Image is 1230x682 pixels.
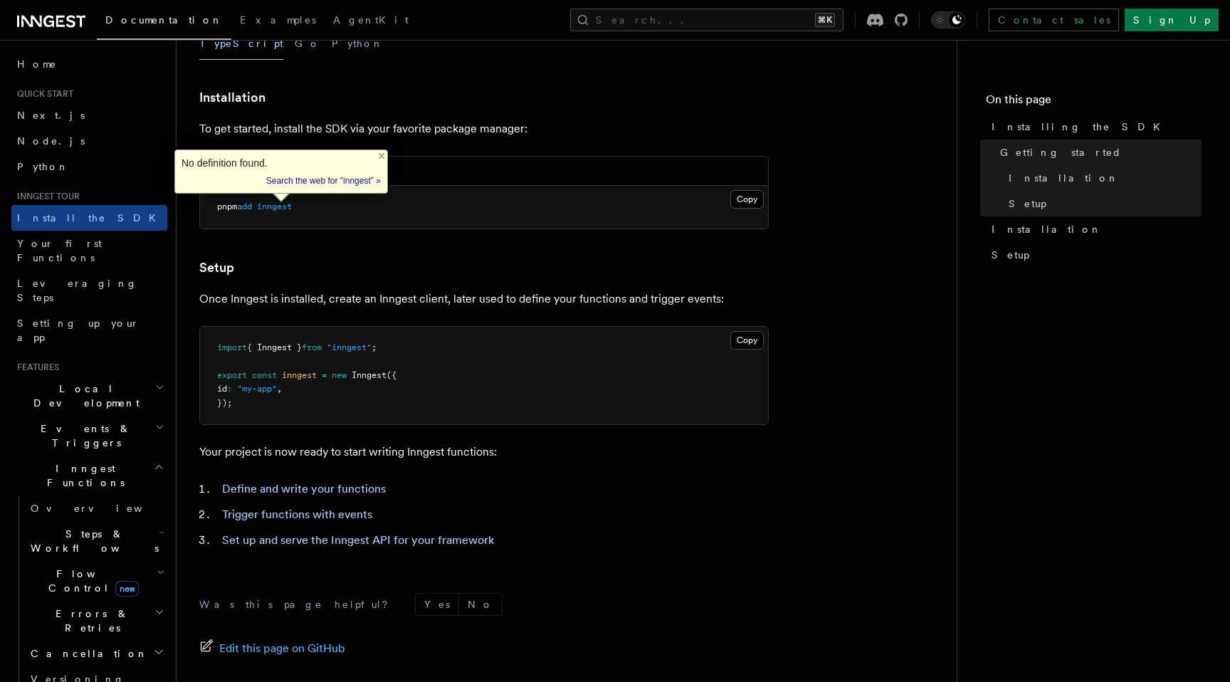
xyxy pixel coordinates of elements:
[217,384,227,394] span: id
[1009,171,1119,185] span: Installation
[11,231,167,271] a: Your first Functions
[217,398,232,408] span: });
[11,461,154,490] span: Inngest Functions
[219,639,345,659] span: Edit this page on GitHub
[222,508,372,521] a: Trigger functions with events
[17,238,102,263] span: Your first Functions
[332,370,347,380] span: new
[199,28,283,60] button: TypeScript
[217,342,247,352] span: import
[25,561,167,601] button: Flow Controlnew
[25,607,154,635] span: Errors & Retries
[730,331,764,350] button: Copy
[25,646,148,661] span: Cancellation
[570,9,843,31] button: Search...⌘K
[986,242,1202,268] a: Setup
[1125,9,1219,31] a: Sign Up
[11,88,73,100] span: Quick start
[237,384,277,394] span: "my-app"
[11,128,167,154] a: Node.js
[1003,191,1202,216] a: Setup
[17,278,137,303] span: Leveraging Steps
[986,91,1202,114] h4: On this page
[237,201,252,211] span: add
[231,4,325,38] a: Examples
[327,342,372,352] span: "inngest"
[25,641,167,666] button: Cancellation
[17,318,140,343] span: Setting up your app
[199,88,266,107] a: Installation
[11,271,167,310] a: Leveraging Steps
[11,456,167,495] button: Inngest Functions
[11,310,167,350] a: Setting up your app
[17,161,69,172] span: Python
[105,14,223,26] span: Documentation
[986,114,1202,140] a: Installing the SDK
[17,135,85,147] span: Node.js
[247,342,302,352] span: { Inngest }
[199,289,769,309] p: Once Inngest is installed, create an Inngest client, later used to define your functions and trig...
[199,639,345,659] a: Edit this page on GitHub
[25,495,167,521] a: Overview
[222,533,494,547] a: Set up and serve the Inngest API for your framework
[217,370,247,380] span: export
[11,51,167,77] a: Home
[352,370,387,380] span: Inngest
[17,212,164,224] span: Install the SDK
[295,28,320,60] button: Go
[199,258,234,278] a: Setup
[11,191,80,202] span: Inngest tour
[332,28,384,60] button: Python
[222,482,386,495] a: Define and write your functions
[240,14,316,26] span: Examples
[277,384,282,394] span: ,
[252,370,277,380] span: const
[372,342,377,352] span: ;
[1009,196,1046,211] span: Setup
[989,9,1119,31] a: Contact sales
[11,205,167,231] a: Install the SDK
[11,103,167,128] a: Next.js
[992,248,1029,262] span: Setup
[992,120,1169,134] span: Installing the SDK
[227,384,232,394] span: :
[992,222,1102,236] span: Installation
[325,4,417,38] a: AgentKit
[730,190,764,209] button: Copy
[333,14,409,26] span: AgentKit
[387,370,396,380] span: ({
[931,11,965,28] button: Toggle dark mode
[322,370,327,380] span: =
[25,521,167,561] button: Steps & Workflows
[115,581,139,597] span: new
[416,594,458,615] button: Yes
[11,382,155,410] span: Local Development
[11,154,167,179] a: Python
[815,13,835,27] kbd: ⌘K
[986,216,1202,242] a: Installation
[17,110,85,121] span: Next.js
[17,57,57,71] span: Home
[11,376,167,416] button: Local Development
[31,503,177,514] span: Overview
[199,442,769,462] p: Your project is now ready to start writing Inngest functions:
[11,416,167,456] button: Events & Triggers
[257,201,292,211] span: inngest
[25,601,167,641] button: Errors & Retries
[25,527,159,555] span: Steps & Workflows
[11,362,59,373] span: Features
[199,119,769,139] p: To get started, install the SDK via your favorite package manager:
[217,201,237,211] span: pnpm
[199,597,398,612] p: Was this page helpful?
[1003,165,1202,191] a: Installation
[282,370,317,380] span: inngest
[25,567,157,595] span: Flow Control
[11,421,155,450] span: Events & Triggers
[459,594,502,615] button: No
[1000,145,1122,159] span: Getting started
[302,342,322,352] span: from
[994,140,1202,165] a: Getting started
[97,4,231,40] a: Documentation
